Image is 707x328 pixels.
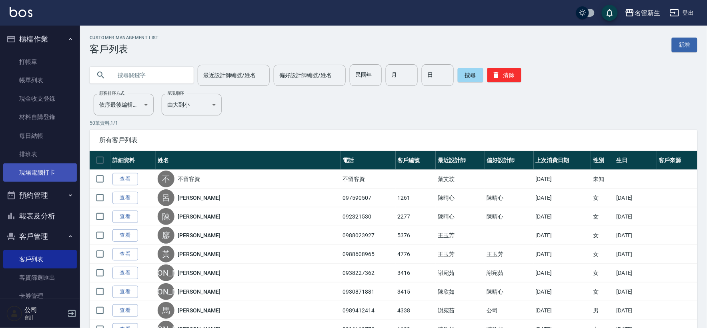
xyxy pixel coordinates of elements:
a: 卡券管理 [3,287,77,305]
div: 由大到小 [162,94,222,115]
td: 3415 [396,282,436,301]
td: [DATE] [614,207,657,226]
a: 帳單列表 [3,71,77,89]
a: 查看 [112,286,138,298]
a: 查看 [112,211,138,223]
td: [DATE] [534,170,591,189]
a: 查看 [112,173,138,185]
td: [DATE] [614,226,657,245]
td: [DATE] [614,189,657,207]
button: 搜尋 [458,68,483,82]
button: 清除 [487,68,521,82]
th: 姓名 [156,151,340,170]
td: 3416 [396,264,436,282]
th: 最近設計師 [436,151,485,170]
td: 0989412414 [340,301,395,320]
td: 2277 [396,207,436,226]
a: 查看 [112,267,138,279]
a: [PERSON_NAME] [178,288,220,296]
button: 報表及分析 [3,206,77,227]
td: [DATE] [534,189,591,207]
div: 陳 [158,208,174,225]
a: 查看 [112,192,138,204]
div: 馬 [158,302,174,319]
div: 依序最後編輯時間 [94,94,154,115]
td: 092321530 [340,207,395,226]
th: 客戶來源 [657,151,697,170]
img: Person [6,306,22,322]
input: 搜尋關鍵字 [112,64,187,86]
td: 0988608965 [340,245,395,264]
th: 詳細資料 [110,151,156,170]
td: [DATE] [534,245,591,264]
div: [PERSON_NAME] [158,264,174,281]
a: 排班表 [3,145,77,163]
button: 櫃檯作業 [3,29,77,50]
th: 上次消費日期 [534,151,591,170]
a: 打帳單 [3,53,77,71]
td: 未知 [591,170,614,189]
div: 不 [158,171,174,187]
td: 陳晴心 [436,189,485,207]
td: 女 [591,282,614,301]
h3: 客戶列表 [90,44,159,55]
td: 097590507 [340,189,395,207]
td: [DATE] [534,226,591,245]
a: [PERSON_NAME] [178,306,220,314]
td: 謝宛茹 [485,264,534,282]
td: 男 [591,301,614,320]
td: 葉艾玟 [436,170,485,189]
td: 謝宛茹 [436,301,485,320]
a: 查看 [112,248,138,260]
div: 黃 [158,246,174,262]
label: 呈現順序 [167,90,184,96]
div: 廖 [158,227,174,244]
button: 預約管理 [3,185,77,206]
a: 新增 [672,38,697,52]
td: 0988023927 [340,226,395,245]
a: 每日結帳 [3,127,77,145]
td: 陳晴心 [485,207,534,226]
a: 查看 [112,229,138,242]
td: 1261 [396,189,436,207]
td: [DATE] [534,282,591,301]
button: 名留新生 [622,5,663,21]
td: 女 [591,264,614,282]
a: 現金收支登錄 [3,89,77,108]
td: 王玉芳 [485,245,534,264]
td: [DATE] [614,301,657,320]
th: 生日 [614,151,657,170]
a: 現場電腦打卡 [3,163,77,182]
td: [DATE] [534,301,591,320]
a: 客資篩選匯出 [3,268,77,287]
a: [PERSON_NAME] [178,231,220,239]
button: 登出 [667,6,697,20]
td: 女 [591,245,614,264]
td: 5376 [396,226,436,245]
td: [DATE] [534,207,591,226]
td: 0938227362 [340,264,395,282]
td: 0930871881 [340,282,395,301]
td: [DATE] [534,264,591,282]
label: 顧客排序方式 [99,90,124,96]
a: 客戶列表 [3,250,77,268]
a: 材料自購登錄 [3,108,77,126]
div: 呂 [158,189,174,206]
a: [PERSON_NAME] [178,250,220,258]
td: 陳欣如 [436,282,485,301]
a: [PERSON_NAME] [178,213,220,221]
td: 4776 [396,245,436,264]
td: 女 [591,226,614,245]
div: [PERSON_NAME] [158,283,174,300]
td: 陳晴心 [485,282,534,301]
span: 所有客戶列表 [99,136,688,144]
td: 謝宛茹 [436,264,485,282]
p: 50 筆資料, 1 / 1 [90,119,697,127]
td: 不留客資 [340,170,395,189]
a: 不留客資 [178,175,200,183]
button: save [602,5,618,21]
td: 女 [591,207,614,226]
td: 陳晴心 [485,189,534,207]
th: 性別 [591,151,614,170]
td: 4338 [396,301,436,320]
